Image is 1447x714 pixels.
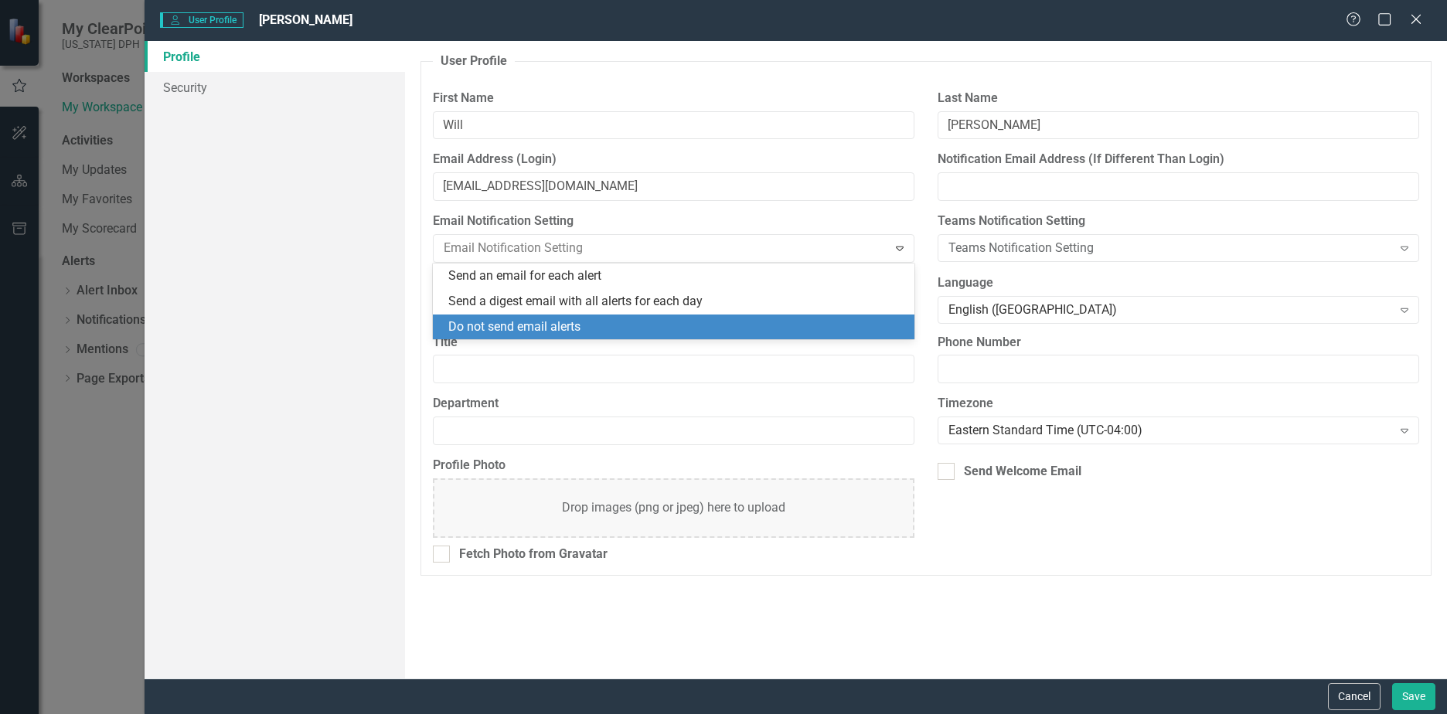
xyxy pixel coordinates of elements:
[448,293,905,311] div: Send a digest email with all alerts for each day
[433,395,914,413] label: Department
[145,72,405,103] a: Security
[948,240,1391,257] div: Teams Notification Setting
[433,457,914,474] label: Profile Photo
[948,422,1391,440] div: Eastern Standard Time (UTC-04:00)
[259,12,352,27] span: [PERSON_NAME]
[1392,683,1435,710] button: Save
[938,334,1419,352] label: Phone Number
[433,212,914,230] label: Email Notification Setting
[459,546,608,563] div: Fetch Photo from Gravatar
[948,301,1391,318] div: English ([GEOGRAPHIC_DATA])
[448,267,905,285] div: Send an email for each alert
[938,212,1419,230] label: Teams Notification Setting
[1328,683,1381,710] button: Cancel
[938,151,1419,168] label: Notification Email Address (If Different Than Login)
[448,318,905,336] div: Do not send email alerts
[160,12,243,28] span: User Profile
[938,395,1419,413] label: Timezone
[938,274,1419,292] label: Language
[433,151,914,168] label: Email Address (Login)
[433,53,515,70] legend: User Profile
[433,334,914,352] label: Title
[964,463,1081,481] div: Send Welcome Email
[938,90,1419,107] label: Last Name
[562,499,785,517] div: Drop images (png or jpeg) here to upload
[433,90,914,107] label: First Name
[145,41,405,72] a: Profile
